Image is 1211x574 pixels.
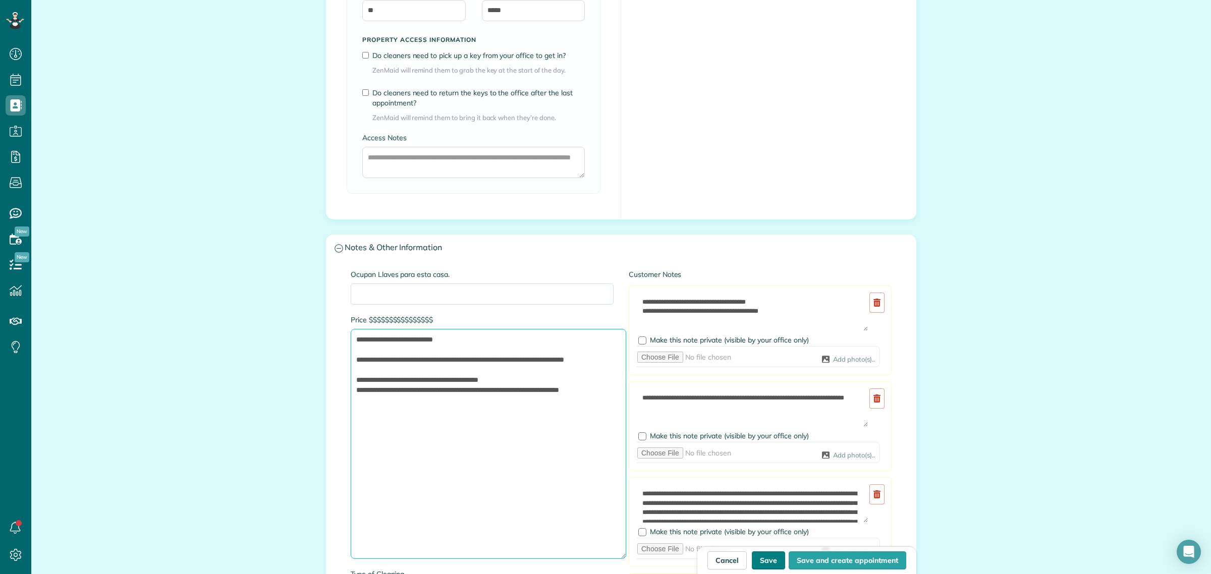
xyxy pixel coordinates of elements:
[15,252,29,262] span: New
[629,269,892,279] label: Customer Notes
[362,133,585,143] label: Access Notes
[650,431,809,440] span: Make this note private (visible by your office only)
[372,88,585,108] label: Do cleaners need to return the keys to the office after the last appointment?
[351,315,614,325] label: Price $$$$$$$$$$$$$$$$
[362,89,369,96] input: Do cleaners need to return the keys to the office after the last appointment?
[650,335,809,345] span: Make this note private (visible by your office only)
[362,36,585,43] h5: Property access information
[1177,540,1201,564] div: Open Intercom Messenger
[707,551,747,569] a: Cancel
[362,52,369,59] input: Do cleaners need to pick up a key from your office to get in?
[326,235,916,261] a: Notes & Other Information
[372,66,585,75] span: ZenMaid will remind them to grab the key at the start of the day.
[752,551,785,569] button: Save
[15,226,29,237] span: New
[351,269,614,279] label: Ocupan Llaves para esta casa.
[372,50,585,61] label: Do cleaners need to pick up a key from your office to get in?
[650,527,809,536] span: Make this note private (visible by your office only)
[789,551,906,569] button: Save and create appointment
[372,113,585,123] span: ZenMaid will remind them to bring it back when they’re done.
